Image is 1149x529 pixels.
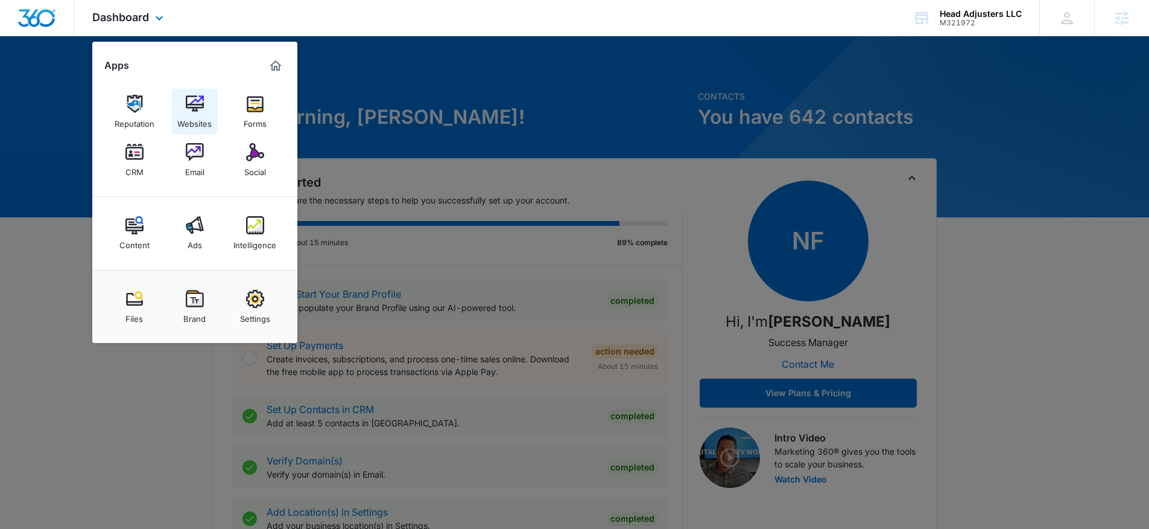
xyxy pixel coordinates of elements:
[172,284,218,330] a: Brand
[172,137,218,183] a: Email
[183,308,206,324] div: Brand
[940,9,1022,19] div: account name
[266,56,285,75] a: Marketing 360® Dashboard
[172,89,218,135] a: Websites
[244,161,266,177] div: Social
[188,234,202,250] div: Ads
[112,137,157,183] a: CRM
[244,113,267,129] div: Forms
[232,210,278,256] a: Intelligence
[119,234,150,250] div: Content
[115,113,154,129] div: Reputation
[125,161,144,177] div: CRM
[232,284,278,330] a: Settings
[233,234,276,250] div: Intelligence
[232,137,278,183] a: Social
[92,11,149,24] span: Dashboard
[240,308,270,324] div: Settings
[172,210,218,256] a: Ads
[232,89,278,135] a: Forms
[112,284,157,330] a: Files
[940,19,1022,27] div: account id
[104,60,129,71] h2: Apps
[185,161,204,177] div: Email
[177,113,212,129] div: Websites
[112,89,157,135] a: Reputation
[125,308,143,324] div: Files
[112,210,157,256] a: Content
